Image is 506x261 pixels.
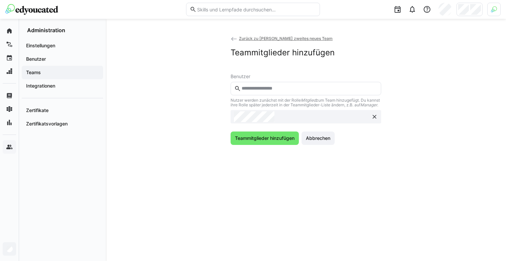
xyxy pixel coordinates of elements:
span: Zurück zu [PERSON_NAME] zweites neues Team [239,36,333,41]
em: Manager [360,102,377,107]
button: Abbrechen [302,132,335,145]
div: Nutzer werden zunächst mit der Rolle zum Team hinzugefügt. Du kannst ihre Rolle später jederzeit ... [231,98,381,107]
a: Zurück zu [PERSON_NAME] zweites neues Team [231,36,333,41]
div: Benutzer [231,74,381,79]
span: Teammitglieder hinzufügen [234,135,296,142]
button: Teammitglieder hinzufügen [231,132,299,145]
h2: Teammitglieder hinzufügen [231,48,381,58]
input: Skills und Lernpfade durchsuchen… [196,6,316,12]
span: Abbrechen [305,135,331,142]
em: Mitglied [301,98,316,103]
